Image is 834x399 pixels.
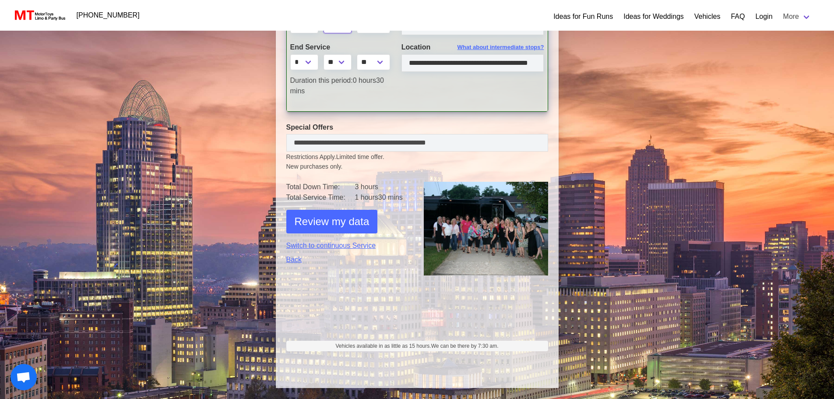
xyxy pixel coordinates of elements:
[286,182,355,192] td: Total Down Time:
[286,153,548,171] small: Restrictions Apply.
[778,8,816,25] a: More
[553,11,613,22] a: Ideas for Fun Runs
[290,42,388,53] label: End Service
[11,364,37,390] a: Open chat
[284,75,395,96] div: 0 hours
[401,42,544,53] label: Location
[457,43,544,52] span: What about intermediate stops?
[623,11,684,22] a: Ideas for Weddings
[335,342,498,350] span: Vehicles available in as little as 15 hours.
[694,11,721,22] a: Vehicles
[286,192,355,203] td: Total Service Time:
[355,192,410,203] td: 1 hours
[731,11,745,22] a: FAQ
[286,254,411,265] a: Back
[431,343,499,349] span: We can be there by 7:30 am.
[12,9,66,21] img: MotorToys Logo
[424,182,548,275] img: 1.png
[336,152,384,162] span: Limited time offer.
[286,122,548,133] label: Special Offers
[290,77,353,84] span: Duration this period:
[286,240,411,251] a: Switch to continuous Service
[290,77,384,95] span: 30 mins
[286,210,378,233] button: Review my data
[355,182,410,192] td: 3 hours
[295,214,369,230] span: Review my data
[378,194,403,201] span: 30 mins
[755,11,772,22] a: Login
[286,162,548,171] span: New purchases only.
[71,7,145,24] a: [PHONE_NUMBER]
